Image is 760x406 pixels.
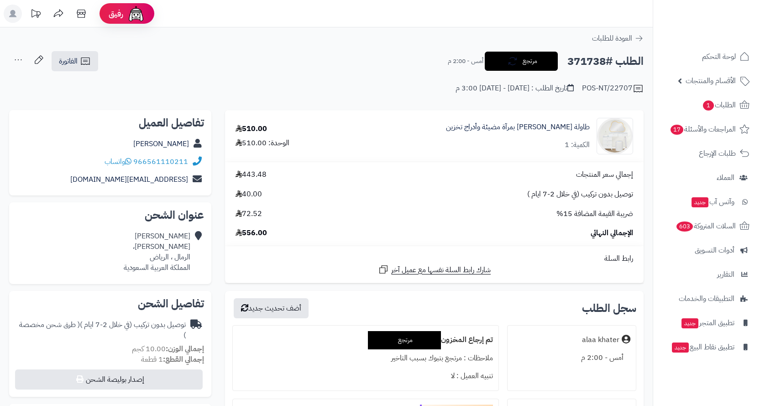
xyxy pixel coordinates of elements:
[582,303,636,314] h3: سجل الطلب
[692,197,708,207] span: جديد
[234,298,309,318] button: أضف تحديث جديد
[229,253,640,264] div: رابط السلة
[659,215,755,237] a: السلات المتروكة603
[441,334,493,345] b: تم إرجاع المخزون
[592,33,644,44] a: العودة للطلبات
[16,320,186,341] div: توصيل بدون تركيب (في خلال 2-7 ايام )
[446,122,590,132] a: طاولة [PERSON_NAME] بمرآة مضيئة وأدراج تخزين
[702,50,736,63] span: لوحة التحكم
[671,341,734,353] span: تطبيق نقاط البيع
[592,33,632,44] span: العودة للطلبات
[163,354,204,365] strong: إجمالي القطع:
[703,100,714,111] span: 1
[391,265,491,275] span: شارك رابط السلة نفسها مع عميل آخر
[16,298,204,309] h2: تفاصيل الشحن
[127,5,145,23] img: ai-face.png
[591,228,633,238] span: الإجمالي النهائي
[702,99,736,111] span: الطلبات
[686,74,736,87] span: الأقسام والمنتجات
[513,349,630,367] div: أمس - 2:00 م
[52,51,98,71] a: الفاتورة
[236,138,289,148] div: الوحدة: 510.00
[659,167,755,189] a: العملاء
[597,118,633,154] img: 1753513962-1-90x90.jpg
[556,209,633,219] span: ضريبة القيمة المضافة 15%
[456,83,574,94] div: تاريخ الطلب : [DATE] - [DATE] 3:00 م
[659,118,755,140] a: المراجعات والأسئلة17
[681,316,734,329] span: تطبيق المتجر
[24,5,47,25] a: تحديثات المنصة
[133,156,188,167] a: 966561110211
[236,124,267,134] div: 510.00
[368,331,441,349] div: مرتجع
[378,264,491,275] a: شارك رابط السلة نفسها مع عميل آخر
[659,239,755,261] a: أدوات التسويق
[19,319,186,341] span: ( طرق شحن مخصصة )
[659,264,755,285] a: التقارير
[671,125,683,135] span: 17
[236,169,267,180] span: 443.48
[717,171,734,184] span: العملاء
[659,336,755,358] a: تطبيق نقاط البيعجديد
[16,210,204,221] h2: عنوان الشحن
[527,189,633,200] span: توصيل بدون تركيب (في خلال 2-7 ايام )
[16,117,204,128] h2: تفاصيل العميل
[699,147,736,160] span: طلبات الإرجاع
[698,24,751,43] img: logo-2.png
[659,46,755,68] a: لوحة التحكم
[166,343,204,354] strong: إجمالي الوزن:
[70,174,188,185] a: [EMAIL_ADDRESS][DOMAIN_NAME]
[236,228,267,238] span: 556.00
[15,369,203,390] button: إصدار بوليصة الشحن
[676,220,736,232] span: السلات المتروكة
[676,221,693,232] span: 603
[670,123,736,136] span: المراجعات والأسئلة
[236,189,262,200] span: 40.00
[133,138,189,149] a: [PERSON_NAME]
[141,354,204,365] small: 1 قطعة
[691,195,734,208] span: وآتس آب
[582,83,644,94] div: POS-NT/22707
[582,335,619,345] div: alaa khater
[124,231,190,273] div: [PERSON_NAME] [PERSON_NAME]، الرمال ، الرياض المملكة العربية السعودية
[695,244,734,257] span: أدوات التسويق
[576,169,633,180] span: إجمالي سعر المنتجات
[238,367,493,385] div: تنبيه العميل : لا
[105,156,131,167] a: واتساب
[59,56,78,67] span: الفاتورة
[672,343,689,353] span: جديد
[132,343,204,354] small: 10.00 كجم
[567,52,644,71] h2: الطلب #371738
[238,349,493,367] div: ملاحظات : مرتجع بتبوك بسبب التاخير
[236,209,262,219] span: 72.52
[679,292,734,305] span: التطبيقات والخدمات
[109,8,123,19] span: رفيق
[681,318,698,328] span: جديد
[717,268,734,281] span: التقارير
[659,94,755,116] a: الطلبات1
[448,57,483,66] small: أمس - 2:00 م
[659,288,755,310] a: التطبيقات والخدمات
[659,191,755,213] a: وآتس آبجديد
[565,140,590,150] div: الكمية: 1
[485,52,558,71] button: مرتجع
[659,142,755,164] a: طلبات الإرجاع
[659,312,755,334] a: تطبيق المتجرجديد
